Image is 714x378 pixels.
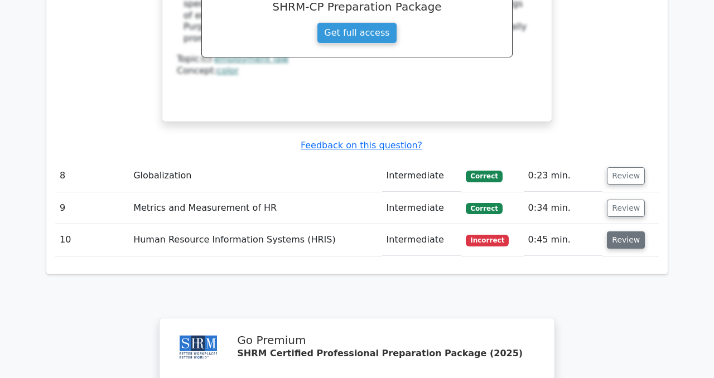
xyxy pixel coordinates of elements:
[607,200,645,217] button: Review
[382,160,462,192] td: Intermediate
[177,65,537,77] div: Concept:
[301,140,422,151] a: Feedback on this question?
[466,203,502,214] span: Correct
[217,65,239,76] a: color
[466,171,502,182] span: Correct
[317,22,397,43] a: Get full access
[524,160,603,192] td: 0:23 min.
[55,224,129,256] td: 10
[607,231,645,249] button: Review
[524,224,603,256] td: 0:45 min.
[177,54,537,65] div: Topic:
[55,192,129,224] td: 9
[382,192,462,224] td: Intermediate
[129,192,382,224] td: Metrics and Measurement of HR
[524,192,603,224] td: 0:34 min.
[129,160,382,192] td: Globalization
[55,160,129,192] td: 8
[214,54,289,64] a: employment law
[466,235,509,246] span: Incorrect
[129,224,382,256] td: Human Resource Information Systems (HRIS)
[607,167,645,185] button: Review
[382,224,462,256] td: Intermediate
